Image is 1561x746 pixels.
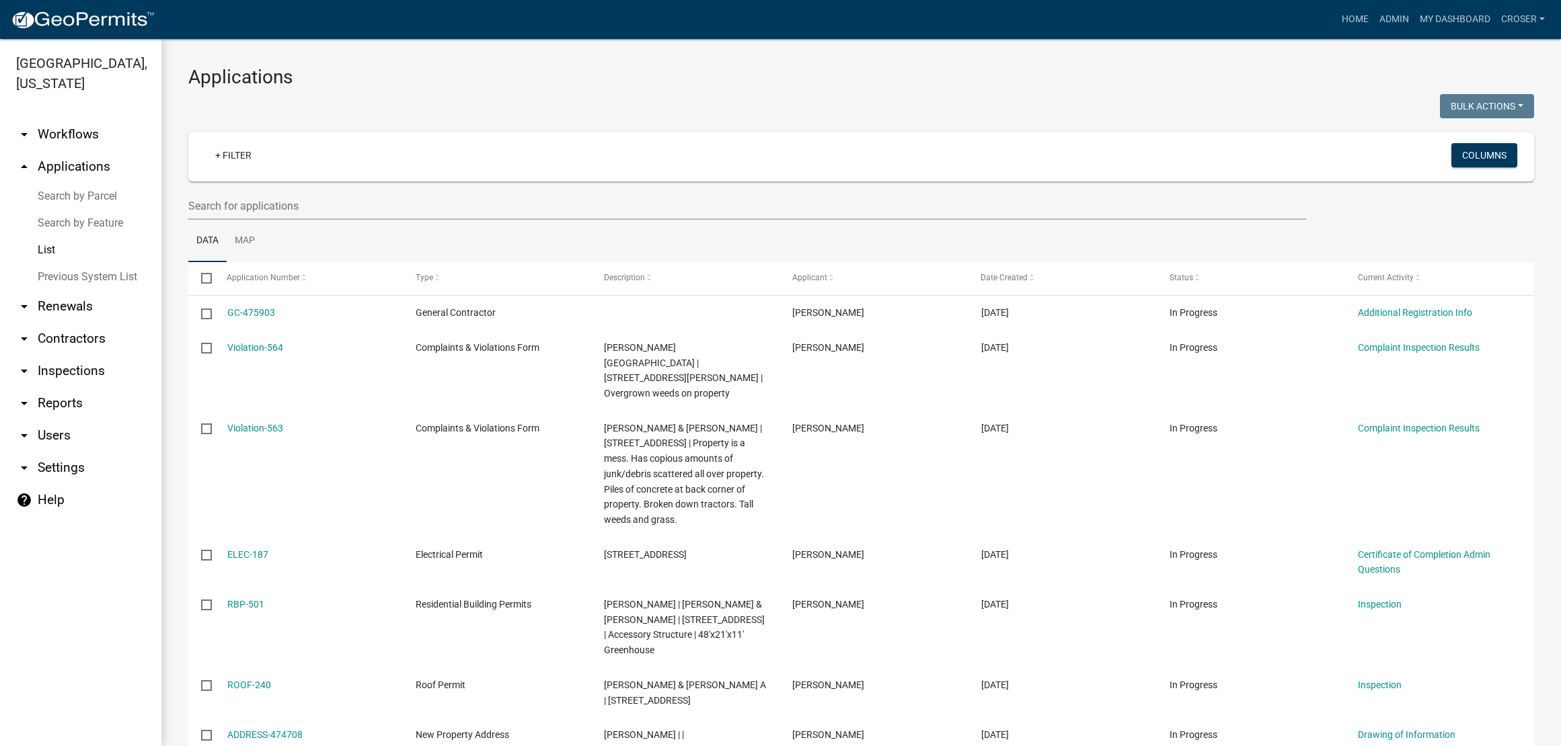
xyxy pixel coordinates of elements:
[792,599,864,610] span: Kenny Whited
[16,331,32,347] i: arrow_drop_down
[227,307,275,318] a: GC-475903
[1170,729,1217,740] span: In Progress
[416,273,433,282] span: Type
[981,599,1009,610] span: 09/08/2025
[416,342,539,353] span: Complaints & Violations Form
[792,273,827,282] span: Applicant
[981,729,1009,740] span: 09/06/2025
[981,423,1009,433] span: 09/08/2025
[792,679,864,690] span: Glen wagler
[604,423,764,526] span: Joshua & Amanda Stewart | 2891 S 50 W | Property is a mess. Has copious amounts of junk/debris sc...
[1336,7,1374,32] a: Home
[416,599,531,610] span: Residential Building Permits
[604,342,763,399] span: LaFerney, Brandon | 3415 WESTOVER ST. | Overgrown weeds on property
[981,549,1009,560] span: 09/08/2025
[16,298,32,315] i: arrow_drop_down
[981,307,1009,318] span: 09/09/2025
[1374,7,1414,32] a: Admin
[1358,307,1472,318] a: Additional Registration Info
[188,220,227,263] a: Data
[16,395,32,411] i: arrow_drop_down
[1170,307,1217,318] span: In Progress
[1358,549,1490,575] a: Certificate of Completion Admin Questions
[792,423,864,433] span: Corey
[214,262,402,294] datatable-header-cell: Application Number
[792,729,864,740] span: Michael
[227,273,301,282] span: Application Number
[227,599,264,610] a: RBP-501
[16,363,32,379] i: arrow_drop_down
[188,262,214,294] datatable-header-cell: Select
[1496,7,1550,32] a: croser
[1157,262,1345,294] datatable-header-cell: Status
[416,307,496,318] span: General Contractor
[1451,143,1517,167] button: Columns
[981,273,1028,282] span: Date Created
[968,262,1156,294] datatable-header-cell: Date Created
[16,126,32,142] i: arrow_drop_down
[591,262,779,294] datatable-header-cell: Description
[604,273,645,282] span: Description
[1358,729,1455,740] a: Drawing of Information
[227,549,268,560] a: ELEC-187
[16,427,32,444] i: arrow_drop_down
[1358,273,1414,282] span: Current Activity
[1358,679,1402,690] a: Inspection
[416,423,539,433] span: Complaints & Violations Form
[227,220,263,263] a: Map
[604,729,684,740] span: Michael Milroy | |
[1414,7,1496,32] a: My Dashboard
[981,679,1009,690] span: 09/08/2025
[1170,549,1217,560] span: In Progress
[604,599,765,655] span: Kenny Whited | Kenny & Brenda Whited | 5220 S US 31 PERU, IN 46970 | Accessory Structure | 48'x21...
[204,143,262,167] a: + Filter
[1358,599,1402,610] a: Inspection
[604,679,766,706] span: Hoffman Tony J & Teri A | 5404 S US 31
[227,679,271,690] a: ROOF-240
[1358,423,1480,433] a: Complaint Inspection Results
[1170,599,1217,610] span: In Progress
[981,342,1009,353] span: 09/09/2025
[227,423,283,433] a: Violation-563
[1358,342,1480,353] a: Complaint Inspection Results
[16,159,32,175] i: arrow_drop_up
[792,307,864,318] span: Daniel Jackson
[227,729,303,740] a: ADDRESS-474708
[792,342,864,353] span: Brooklyn Thomas
[188,66,1534,89] h3: Applications
[416,729,509,740] span: New Property Address
[16,492,32,508] i: help
[403,262,591,294] datatable-header-cell: Type
[416,679,465,690] span: Roof Permit
[1345,262,1533,294] datatable-header-cell: Current Activity
[416,549,483,560] span: Electrical Permit
[227,342,283,353] a: Violation-564
[1170,273,1193,282] span: Status
[1170,423,1217,433] span: In Progress
[1170,342,1217,353] span: In Progress
[779,262,968,294] datatable-header-cell: Applicant
[1170,679,1217,690] span: In Progress
[16,460,32,476] i: arrow_drop_down
[1440,94,1534,118] button: Bulk Actions
[188,192,1306,220] input: Search for applications
[792,549,864,560] span: Jacob Bowman
[604,549,687,560] span: 318 E Main St | 2924 S 50 W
